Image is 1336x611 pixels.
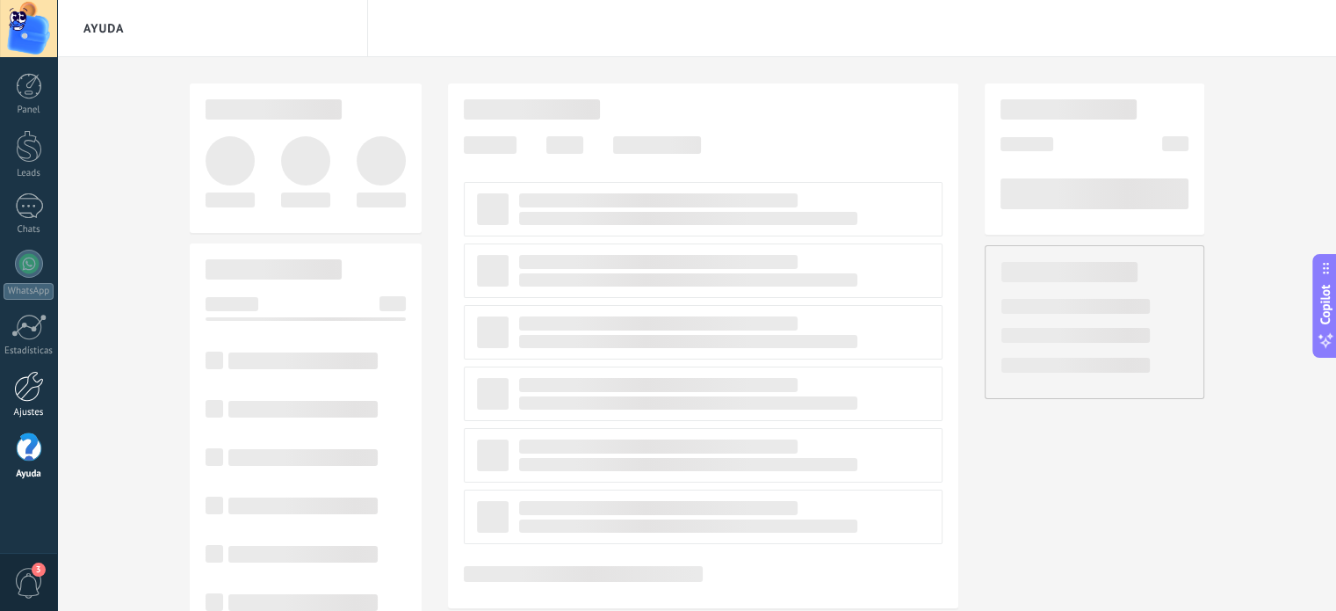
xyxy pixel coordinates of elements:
[4,283,54,300] div: WhatsApp
[4,346,54,357] div: Estadísticas
[4,407,54,418] div: Ajustes
[4,168,54,179] div: Leads
[32,563,46,577] span: 3
[4,224,54,236] div: Chats
[4,105,54,116] div: Panel
[4,469,54,480] div: Ayuda
[1317,284,1334,324] span: Copilot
